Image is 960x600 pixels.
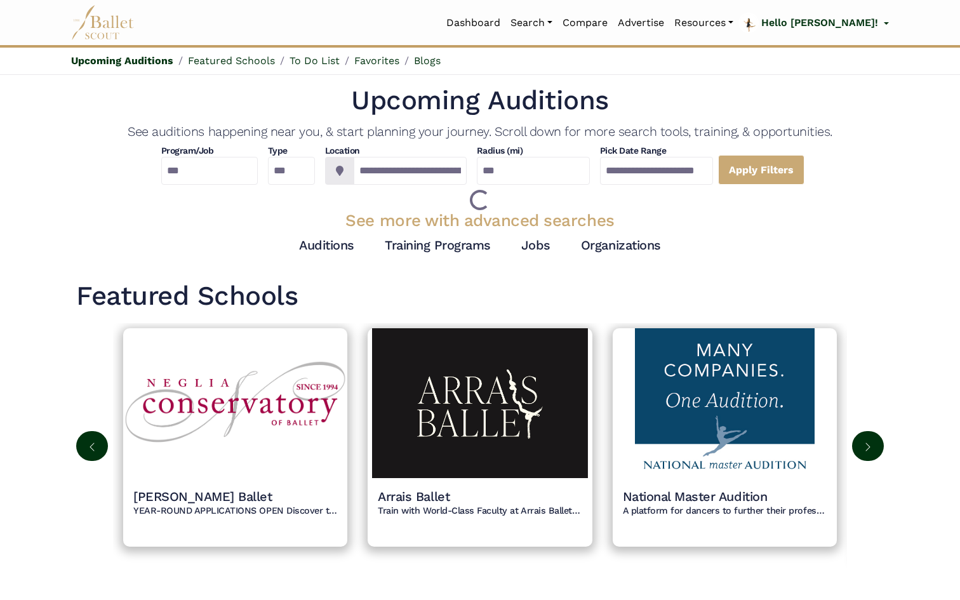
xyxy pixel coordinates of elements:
a: Upcoming Auditions [71,55,173,67]
img: profile picture [740,14,757,36]
input: Location [354,157,467,185]
h4: Location [325,145,467,157]
h1: Upcoming Auditions [76,83,884,118]
a: To Do List [290,55,340,67]
a: Dashboard [441,10,505,36]
a: Featured Schools [188,55,275,67]
h3: See more with advanced searches [76,210,884,232]
h4: Radius (mi) [477,145,523,157]
h4: Program/Job [161,145,258,157]
a: Apply Filters [718,155,804,185]
h1: Featured Schools [76,279,884,314]
p: Hello [PERSON_NAME]! [761,15,878,31]
a: Advertise [613,10,669,36]
a: Auditions [299,237,354,253]
h4: See auditions happening near you, & start planning your journey. Scroll down for more search tool... [76,123,884,140]
h4: Type [268,145,315,157]
a: Favorites [354,55,399,67]
a: Organizations [581,237,661,253]
a: Jobs [521,237,550,253]
a: Organization logoArrais BalletTrain with World-Class Faculty at Arrais Ballet Summer Intensive! T... [368,328,592,547]
a: Blogs [414,55,441,67]
h4: Pick Date Range [600,145,713,157]
a: Search [505,10,557,36]
a: Resources [669,10,738,36]
a: Organization logo[PERSON_NAME] BalletYEAR-ROUND APPLICATIONS OPEN Discover the difference of year... [123,328,347,547]
a: Compare [557,10,613,36]
a: Training Programs [385,237,491,253]
a: profile picture Hello [PERSON_NAME]! [738,13,889,33]
a: Organization logoNational Master AuditionA platform for dancers to further their professional car... [613,328,837,547]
